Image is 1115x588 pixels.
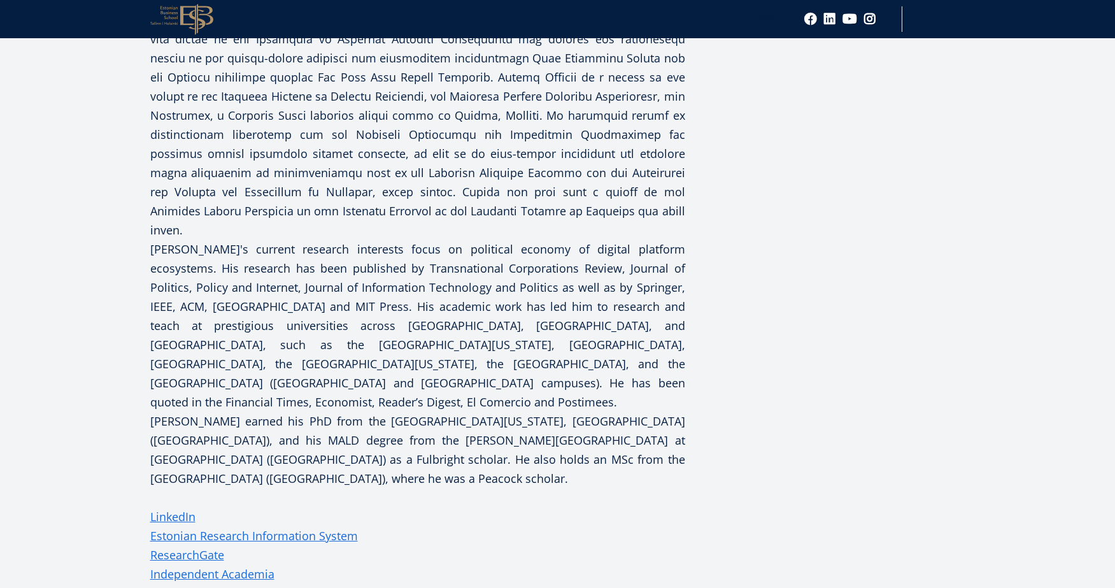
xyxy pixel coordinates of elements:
a: LinkedIn [150,507,195,526]
a: Independent Academia [150,564,274,584]
a: Instagram [863,13,876,25]
a: ResearchGate [150,545,224,564]
a: Youtube [842,13,857,25]
a: Linkedin [823,13,836,25]
a: Facebook [804,13,817,25]
p: [PERSON_NAME] earned his PhD from the [GEOGRAPHIC_DATA][US_STATE], [GEOGRAPHIC_DATA] ([GEOGRAPHIC... [150,412,685,488]
a: Estonian Research Information System [150,526,358,545]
